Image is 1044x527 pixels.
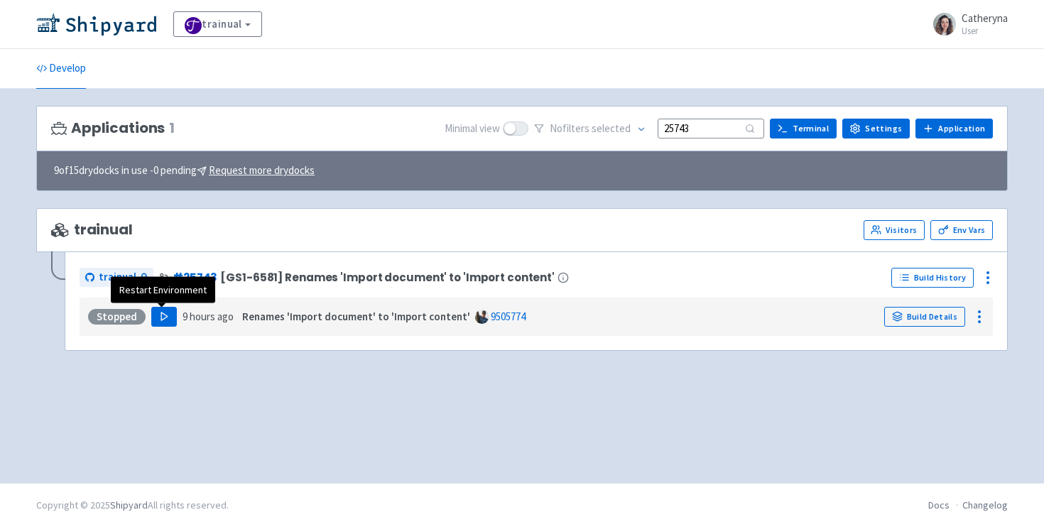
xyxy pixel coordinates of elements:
span: trainual [99,269,136,286]
img: Shipyard logo [36,13,156,36]
a: Env Vars [930,220,993,240]
a: Settings [842,119,910,138]
a: Application [915,119,993,138]
a: #25743 [173,270,217,285]
a: Catheryna User [925,13,1008,36]
div: Copyright © 2025 All rights reserved. [36,498,229,513]
button: Play [151,307,177,327]
span: 9 of 15 drydocks in use - 0 pending [54,163,315,179]
a: Build Details [884,307,965,327]
h3: Applications [51,120,175,136]
a: 9505774 [491,310,526,323]
small: User [962,26,1008,36]
span: trainual [51,222,133,238]
span: [GS1-6581] Renames 'Import document' to 'Import content' [220,271,555,283]
a: Build History [891,268,974,288]
div: Stopped [88,309,146,325]
a: Terminal [770,119,837,138]
time: 9 hours ago [183,310,234,323]
a: Visitors [864,220,925,240]
a: Develop [36,49,86,89]
input: Search... [658,119,764,138]
u: Request more drydocks [209,163,315,177]
a: trainual [173,11,262,37]
span: selected [592,121,631,135]
a: trainual [80,268,153,287]
span: Minimal view [445,121,500,137]
span: No filter s [550,121,631,137]
a: Changelog [962,499,1008,511]
strong: Renames 'Import document' to 'Import content' [242,310,470,323]
span: Catheryna [962,11,1008,25]
a: Docs [928,499,950,511]
span: 1 [169,120,175,136]
a: Shipyard [110,499,148,511]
